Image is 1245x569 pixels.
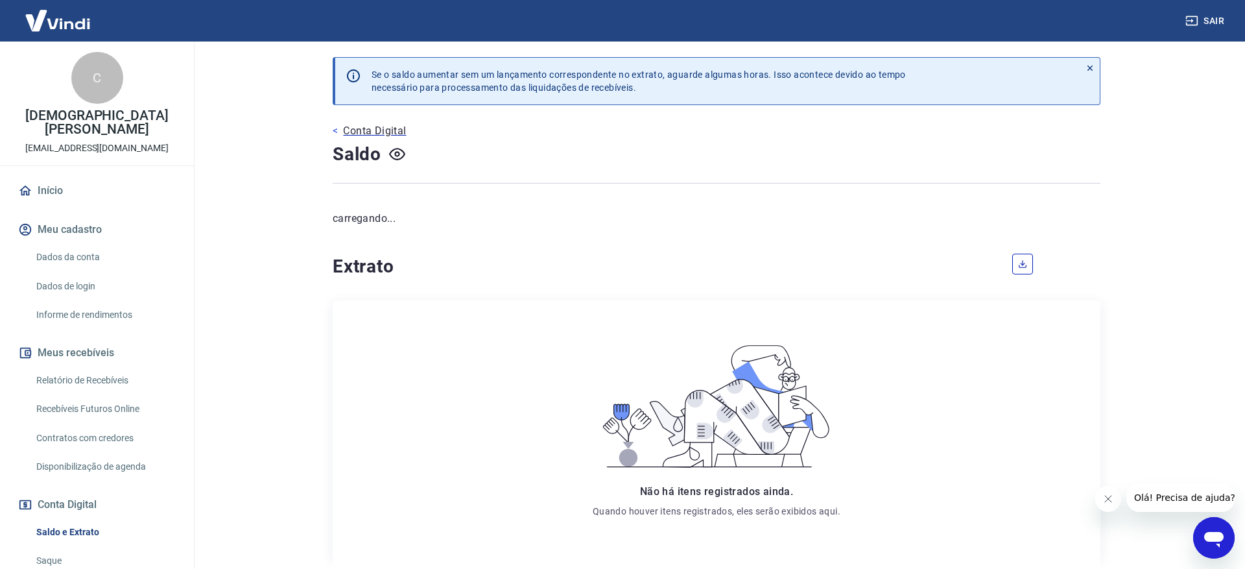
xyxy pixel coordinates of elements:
iframe: Botão para abrir a janela de mensagens [1193,517,1235,559]
a: Contratos com credores [31,425,178,452]
a: Dados da conta [31,244,178,271]
iframe: Fechar mensagem [1095,486,1121,512]
button: Meu cadastro [16,215,178,244]
p: [EMAIL_ADDRESS][DOMAIN_NAME] [25,141,169,155]
button: Sair [1183,9,1229,33]
p: Se o saldo aumentar sem um lançamento correspondente no extrato, aguarde algumas horas. Isso acon... [372,68,906,94]
a: Disponibilização de agenda [31,454,178,480]
h4: Saldo [333,141,381,167]
div: C [71,52,123,104]
h4: Extrato [333,254,997,280]
span: Olá! Precisa de ajuda? [8,9,109,19]
a: Dados de login [31,273,178,300]
p: < [333,123,338,139]
span: Não há itens registrados ainda. [640,485,793,498]
a: Informe de rendimentos [31,302,178,328]
button: Conta Digital [16,490,178,519]
iframe: Mensagem da empresa [1126,483,1235,512]
a: Início [16,176,178,205]
img: Vindi [16,1,100,40]
a: Recebíveis Futuros Online [31,396,178,422]
p: Conta Digital [343,123,406,139]
a: Relatório de Recebíveis [31,367,178,394]
p: Quando houver itens registrados, eles serão exibidos aqui. [593,505,840,518]
p: carregando... [333,211,1100,226]
button: Meus recebíveis [16,339,178,367]
a: Saldo e Extrato [31,519,178,546]
p: [DEMOGRAPHIC_DATA][PERSON_NAME] [10,109,184,136]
